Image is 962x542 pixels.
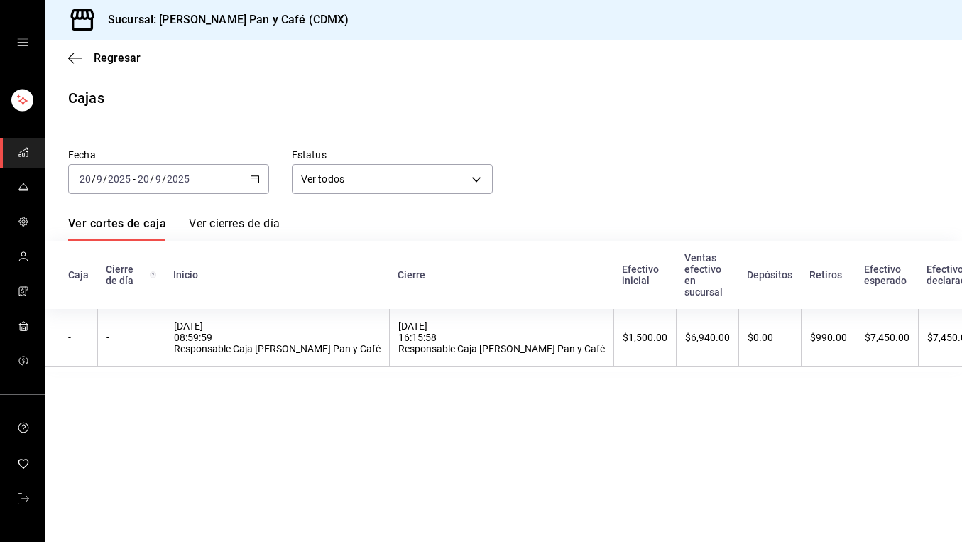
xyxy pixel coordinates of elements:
h3: Sucursal: [PERSON_NAME] Pan y Café (CDMX) [97,11,349,28]
input: ---- [166,173,190,185]
div: Ver todos [292,164,493,194]
div: - [106,332,156,343]
div: Caja [68,269,89,281]
input: ---- [107,173,131,185]
div: Efectivo esperado [864,264,909,286]
span: / [162,173,166,185]
span: / [92,173,96,185]
span: Regresar [94,51,141,65]
input: -- [155,173,162,185]
div: Ventas efectivo en sucursal [684,252,730,298]
input: -- [96,173,103,185]
div: Retiros [809,269,847,281]
div: $0.00 [748,332,792,343]
a: Ver cortes de caja [68,217,166,241]
div: Depósitos [747,269,792,281]
span: - [133,173,136,185]
label: Fecha [68,150,269,160]
span: / [150,173,154,185]
div: Inicio [173,269,381,281]
div: navigation tabs [68,217,280,241]
svg: El número de cierre de día es consecutivo y consolida todos los cortes de caja previos en un únic... [150,269,156,281]
span: / [103,173,107,185]
label: Estatus [292,150,493,160]
input: -- [137,173,150,185]
div: $1,500.00 [623,332,667,343]
div: [DATE] 16:15:58 Responsable Caja [PERSON_NAME] Pan y Café [398,320,605,354]
div: Cierre [398,269,605,281]
div: - [68,332,89,343]
div: $6,940.00 [685,332,730,343]
div: $7,450.00 [865,332,909,343]
button: Regresar [68,51,141,65]
div: Cierre de día [106,264,156,286]
input: -- [79,173,92,185]
div: [DATE] 08:59:59 Responsable Caja [PERSON_NAME] Pan y Café [174,320,381,354]
div: $990.00 [810,332,847,343]
div: Cajas [68,87,104,109]
button: open drawer [17,37,28,48]
div: Efectivo inicial [622,264,667,286]
a: Ver cierres de día [189,217,280,241]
